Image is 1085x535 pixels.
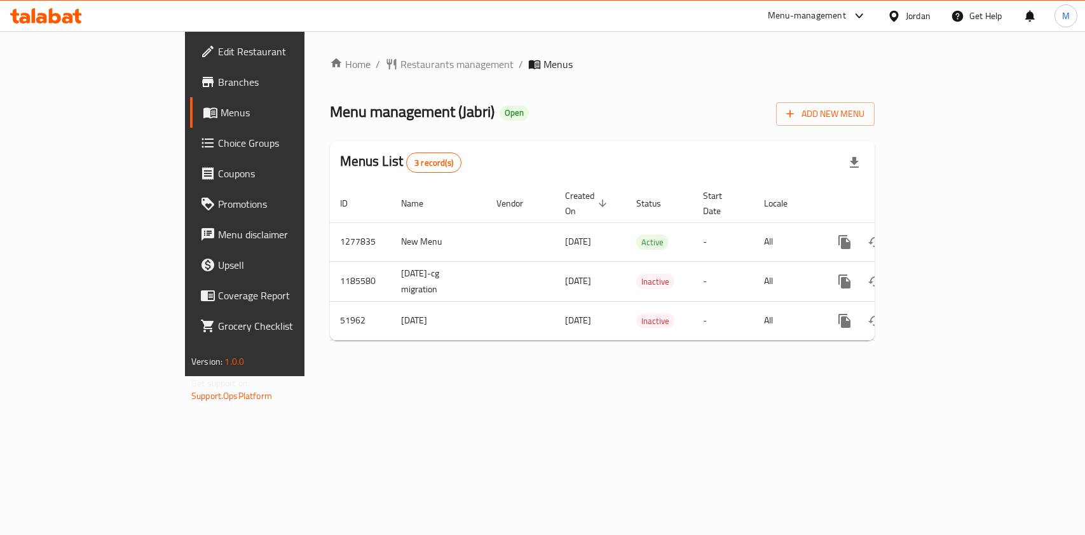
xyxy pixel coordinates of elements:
[693,261,754,301] td: -
[500,107,529,118] span: Open
[565,312,591,328] span: [DATE]
[190,189,366,219] a: Promotions
[340,196,364,211] span: ID
[860,306,891,336] button: Change Status
[754,301,819,340] td: All
[764,196,804,211] span: Locale
[565,233,591,250] span: [DATE]
[496,196,540,211] span: Vendor
[190,311,366,341] a: Grocery Checklist
[218,196,356,212] span: Promotions
[829,266,860,297] button: more
[391,301,486,340] td: [DATE]
[543,57,573,72] span: Menus
[565,273,591,289] span: [DATE]
[565,188,611,219] span: Created On
[829,227,860,257] button: more
[636,313,674,328] div: Inactive
[407,157,461,169] span: 3 record(s)
[221,105,356,120] span: Menus
[190,36,366,67] a: Edit Restaurant
[636,235,669,250] span: Active
[330,57,875,72] nav: breadcrumb
[906,9,931,23] div: Jordan
[754,222,819,261] td: All
[406,152,461,173] div: Total records count
[636,196,678,211] span: Status
[391,222,486,261] td: New Menu
[218,74,356,90] span: Branches
[768,8,846,24] div: Menu-management
[218,318,356,334] span: Grocery Checklist
[754,261,819,301] td: All
[519,57,523,72] li: /
[218,135,356,151] span: Choice Groups
[218,166,356,181] span: Coupons
[1062,9,1070,23] span: M
[500,105,529,121] div: Open
[385,57,514,72] a: Restaurants management
[218,288,356,303] span: Coverage Report
[401,196,440,211] span: Name
[190,158,366,189] a: Coupons
[636,234,669,250] div: Active
[218,227,356,242] span: Menu disclaimer
[191,353,222,370] span: Version:
[391,261,486,301] td: [DATE]-cg migration
[190,219,366,250] a: Menu disclaimer
[819,184,962,223] th: Actions
[693,222,754,261] td: -
[224,353,244,370] span: 1.0.0
[636,314,674,328] span: Inactive
[703,188,739,219] span: Start Date
[376,57,380,72] li: /
[191,375,250,391] span: Get support on:
[218,44,356,59] span: Edit Restaurant
[400,57,514,72] span: Restaurants management
[776,102,875,126] button: Add New Menu
[860,266,891,297] button: Change Status
[218,257,356,273] span: Upsell
[190,250,366,280] a: Upsell
[190,128,366,158] a: Choice Groups
[330,97,495,126] span: Menu management ( Jabri )
[191,388,272,404] a: Support.OpsPlatform
[860,227,891,257] button: Change Status
[190,97,366,128] a: Menus
[829,306,860,336] button: more
[340,152,461,173] h2: Menus List
[190,67,366,97] a: Branches
[636,274,674,289] span: Inactive
[786,106,864,122] span: Add New Menu
[330,184,962,341] table: enhanced table
[693,301,754,340] td: -
[839,147,870,178] div: Export file
[190,280,366,311] a: Coverage Report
